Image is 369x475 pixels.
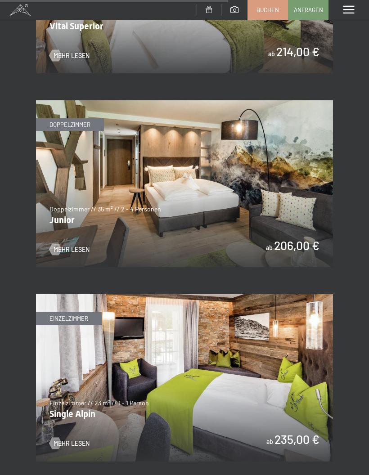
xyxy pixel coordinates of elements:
[54,51,90,60] span: Mehr Lesen
[248,0,288,19] a: Buchen
[36,101,333,106] a: Junior
[36,294,333,461] img: Single Alpin
[54,245,90,254] span: Mehr Lesen
[36,295,333,300] a: Single Alpin
[49,245,90,254] a: Mehr Lesen
[294,6,323,14] span: Anfragen
[49,51,90,60] a: Mehr Lesen
[36,100,333,267] img: Junior
[49,439,90,448] a: Mehr Lesen
[54,439,90,448] span: Mehr Lesen
[256,6,279,14] span: Buchen
[288,0,328,19] a: Anfragen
